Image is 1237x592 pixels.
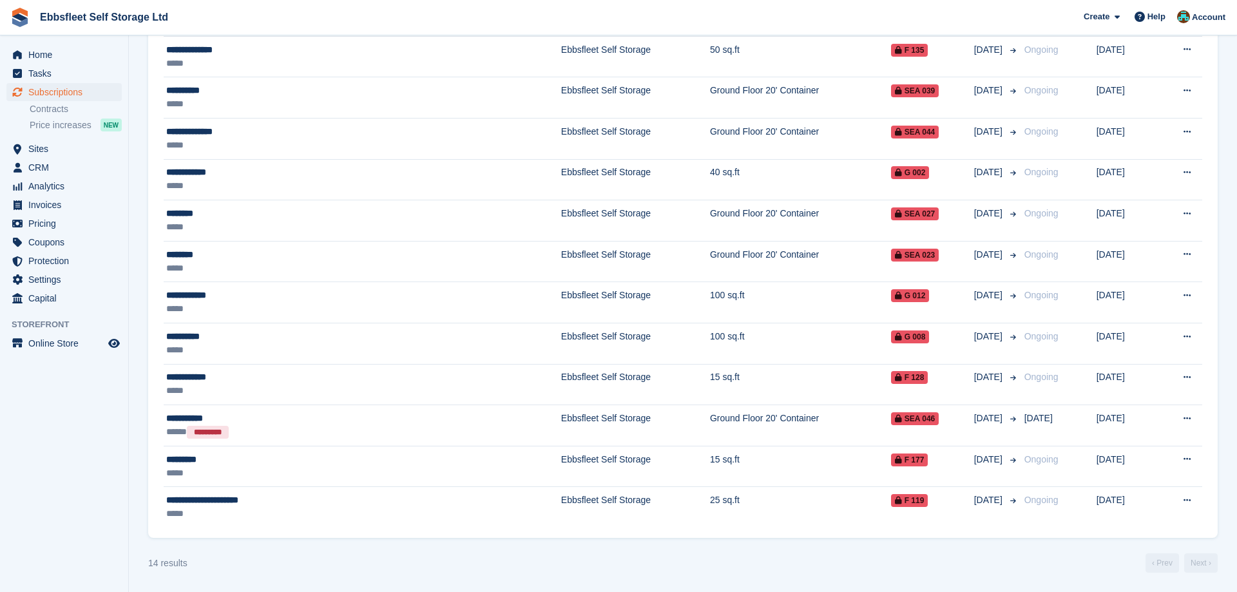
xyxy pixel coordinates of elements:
span: [DATE] [974,125,1005,138]
span: Ongoing [1024,454,1059,464]
span: Home [28,46,106,64]
span: Ongoing [1024,167,1059,177]
td: Ebbsfleet Self Storage [561,119,710,160]
span: Ongoing [1024,126,1059,137]
td: Ebbsfleet Self Storage [561,405,710,446]
span: [DATE] [974,412,1005,425]
td: 15 sq.ft [710,446,891,487]
span: G 002 [891,166,930,179]
span: Analytics [28,177,106,195]
a: menu [6,271,122,289]
td: Ebbsfleet Self Storage [561,77,710,119]
img: stora-icon-8386f47178a22dfd0bd8f6a31ec36ba5ce8667c1dd55bd0f319d3a0aa187defe.svg [10,8,30,27]
td: [DATE] [1097,405,1158,446]
span: F 119 [891,494,928,507]
span: Invoices [28,196,106,214]
a: Next [1184,553,1218,573]
div: 14 results [148,557,187,570]
td: 40 sq.ft [710,159,891,200]
td: Ebbsfleet Self Storage [561,487,710,528]
td: [DATE] [1097,159,1158,200]
span: Ongoing [1024,290,1059,300]
span: Coupons [28,233,106,251]
td: Ebbsfleet Self Storage [561,241,710,282]
img: George Spring [1177,10,1190,23]
a: menu [6,252,122,270]
a: menu [6,140,122,158]
a: Contracts [30,103,122,115]
td: Ebbsfleet Self Storage [561,36,710,77]
td: [DATE] [1097,282,1158,323]
span: Sites [28,140,106,158]
span: F 177 [891,454,928,466]
span: SEA 039 [891,84,939,97]
a: Previous [1146,553,1179,573]
td: [DATE] [1097,323,1158,365]
a: menu [6,289,122,307]
a: menu [6,215,122,233]
a: menu [6,158,122,177]
a: menu [6,196,122,214]
td: 25 sq.ft [710,487,891,528]
td: 100 sq.ft [710,282,891,323]
span: [DATE] [974,453,1005,466]
span: Ongoing [1024,208,1059,218]
span: [DATE] [974,207,1005,220]
td: Ground Floor 20' Container [710,77,891,119]
span: [DATE] [974,370,1005,384]
span: Ongoing [1024,44,1059,55]
span: Online Store [28,334,106,352]
span: SEA 046 [891,412,939,425]
span: SEA 044 [891,126,939,138]
span: Ongoing [1024,249,1059,260]
td: [DATE] [1097,487,1158,528]
td: Ebbsfleet Self Storage [561,200,710,242]
span: Help [1147,10,1165,23]
td: [DATE] [1097,364,1158,405]
span: [DATE] [1024,413,1053,423]
td: Ebbsfleet Self Storage [561,446,710,487]
span: G 008 [891,330,930,343]
span: Protection [28,252,106,270]
span: [DATE] [974,289,1005,302]
span: F 128 [891,371,928,384]
span: Account [1192,11,1225,24]
td: Ebbsfleet Self Storage [561,159,710,200]
a: menu [6,233,122,251]
td: Ground Floor 20' Container [710,119,891,160]
span: CRM [28,158,106,177]
td: Ground Floor 20' Container [710,405,891,446]
a: menu [6,64,122,82]
nav: Page [1143,553,1220,573]
span: Ongoing [1024,331,1059,341]
a: menu [6,83,122,101]
td: Ebbsfleet Self Storage [561,282,710,323]
a: Price increases NEW [30,118,122,132]
td: 50 sq.ft [710,36,891,77]
span: [DATE] [974,330,1005,343]
a: menu [6,334,122,352]
td: [DATE] [1097,119,1158,160]
span: [DATE] [974,84,1005,97]
td: Ebbsfleet Self Storage [561,364,710,405]
td: Ebbsfleet Self Storage [561,323,710,365]
span: [DATE] [974,43,1005,57]
div: NEW [101,119,122,131]
a: Preview store [106,336,122,351]
td: [DATE] [1097,241,1158,282]
span: Ongoing [1024,372,1059,382]
span: [DATE] [974,493,1005,507]
span: G 012 [891,289,930,302]
span: F 135 [891,44,928,57]
td: 100 sq.ft [710,323,891,365]
span: [DATE] [974,248,1005,262]
span: Ongoing [1024,85,1059,95]
a: Ebbsfleet Self Storage Ltd [35,6,173,28]
td: Ground Floor 20' Container [710,241,891,282]
span: SEA 023 [891,249,939,262]
td: 15 sq.ft [710,364,891,405]
span: Subscriptions [28,83,106,101]
td: [DATE] [1097,200,1158,242]
span: Ongoing [1024,495,1059,505]
span: Price increases [30,119,91,131]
